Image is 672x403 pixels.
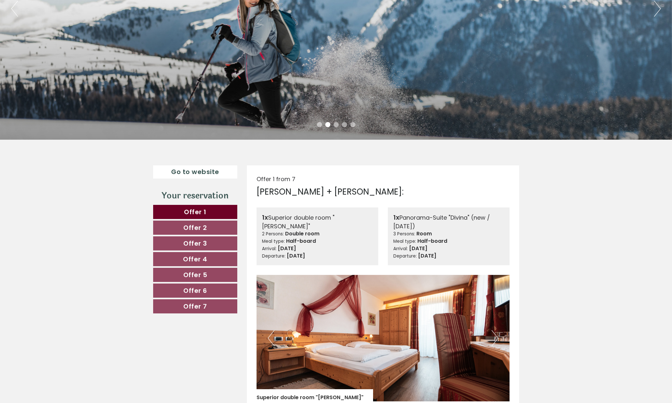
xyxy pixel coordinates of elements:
[417,237,447,245] b: Half-board
[393,213,504,230] div: Panorama-Suite "Divina" (new / [DATE])
[183,270,207,279] span: Offer 5
[393,231,415,237] small: 3 Persons:
[257,186,404,198] div: [PERSON_NAME] + [PERSON_NAME]:
[183,223,207,232] span: Offer 2
[409,245,427,252] b: [DATE]
[183,255,207,264] span: Offer 4
[286,237,316,245] b: Half-board
[262,213,268,222] b: 1x
[153,190,238,202] div: Your reservation
[184,207,206,216] span: Offer 1
[416,230,432,237] b: Room
[262,231,284,237] small: 2 Persons:
[262,238,285,244] small: Meal type:
[393,238,416,244] small: Meal type:
[393,213,399,222] b: 1x
[257,275,510,401] img: image
[268,330,275,346] button: Previous
[257,175,295,183] span: Offer 1 from 7
[285,230,319,237] b: Double room
[11,1,18,17] button: Previous
[183,239,207,248] span: Offer 3
[183,286,207,295] span: Offer 6
[393,246,408,252] small: Arrival:
[393,253,417,259] small: Departure:
[153,165,238,179] a: Go to website
[262,253,285,259] small: Departure:
[262,246,276,252] small: Arrival:
[654,1,661,17] button: Next
[257,389,373,401] div: Superior double room "[PERSON_NAME]"
[492,330,498,346] button: Next
[418,252,436,259] b: [DATE]
[278,245,296,252] b: [DATE]
[287,252,305,259] b: [DATE]
[183,302,207,311] span: Offer 7
[262,213,373,230] div: Superior double room "[PERSON_NAME]"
